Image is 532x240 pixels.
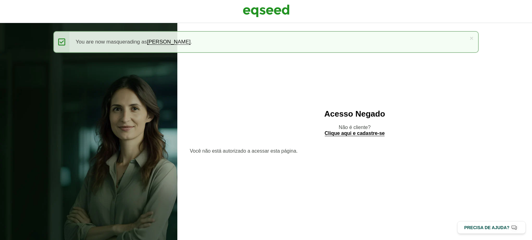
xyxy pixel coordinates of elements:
section: Você não está autorizado a acessar esta página. [190,149,520,154]
h2: Acesso Negado [190,109,520,118]
a: Clique aqui e cadastre-se [325,131,385,136]
p: Não é cliente? [190,124,520,136]
a: [PERSON_NAME] [147,39,191,45]
img: EqSeed Logo [243,3,290,19]
a: × [470,35,473,41]
div: You are now masquerading as . [53,31,479,53]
